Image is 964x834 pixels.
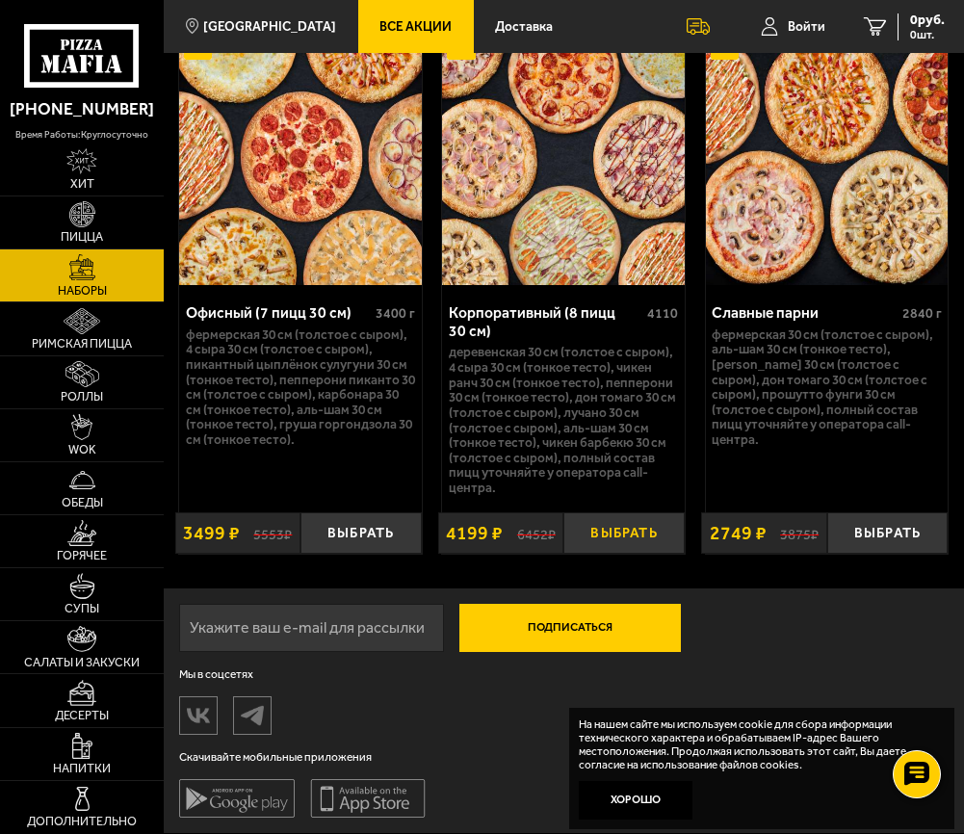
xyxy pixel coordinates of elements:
[459,604,681,652] button: Подписаться
[712,327,941,448] p: Фермерская 30 см (толстое с сыром), Аль-Шам 30 см (тонкое тесто), [PERSON_NAME] 30 см (толстое с ...
[53,763,111,775] span: Напитки
[788,20,825,34] span: Войти
[706,26,949,285] a: АкционныйСлавные парни
[910,29,945,40] span: 0 шт.
[300,512,422,554] button: Выбрать
[902,305,942,322] span: 2840 г
[203,20,336,34] span: [GEOGRAPHIC_DATA]
[58,285,107,298] span: Наборы
[24,657,140,669] span: Салаты и закуски
[186,304,371,323] div: Офисный (7 пицц 30 см)
[32,338,132,351] span: Римская пицца
[446,524,503,543] span: 4199 ₽
[253,525,292,541] s: 5553 ₽
[495,20,553,34] span: Доставка
[179,26,422,285] img: Офисный (7 пицц 30 см)
[710,524,767,543] span: 2749 ₽
[180,698,217,732] img: vk
[780,525,819,541] s: 3875 ₽
[449,345,678,495] p: Деревенская 30 см (толстое с сыром), 4 сыра 30 см (тонкое тесто), Чикен Ранч 30 см (тонкое тесто)...
[827,512,949,554] button: Выбрать
[183,524,240,543] span: 3499 ₽
[68,444,96,456] span: WOK
[70,178,94,191] span: Хит
[61,391,103,404] span: Роллы
[179,667,426,681] span: Мы в соцсетях
[442,26,685,285] img: Корпоративный (8 пицц 30 см)
[179,26,422,285] a: АкционныйОфисный (7 пицц 30 см)
[579,717,933,771] p: На нашем сайте мы используем cookie для сбора информации технического характера и обрабатываем IP...
[449,304,642,341] div: Корпоративный (8 пицц 30 см)
[55,710,109,722] span: Десерты
[65,603,99,615] span: Супы
[579,781,691,819] button: Хорошо
[647,305,678,322] span: 4110
[910,13,945,27] span: 0 руб.
[61,231,103,244] span: Пицца
[234,698,271,732] img: tg
[179,604,444,652] input: Укажите ваш e-mail для рассылки
[379,20,452,34] span: Все Акции
[186,327,415,448] p: Фермерская 30 см (толстое с сыром), 4 сыра 30 см (толстое с сыром), Пикантный цыплёнок сулугуни 3...
[563,512,685,554] button: Выбрать
[706,26,949,285] img: Славные парни
[179,750,426,764] span: Скачивайте мобильные приложения
[442,26,685,285] a: АкционныйКорпоративный (8 пицц 30 см)
[376,305,415,322] span: 3400 г
[62,497,103,509] span: Обеды
[57,550,107,562] span: Горячее
[27,816,137,828] span: Дополнительно
[517,525,556,541] s: 6452 ₽
[712,304,897,323] div: Славные парни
